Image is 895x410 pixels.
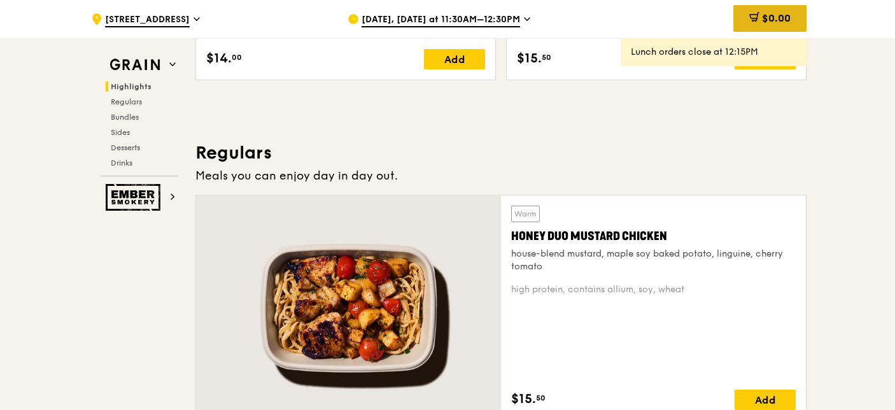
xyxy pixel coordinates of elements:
span: Regulars [111,97,142,106]
span: 50 [536,393,546,403]
img: Grain web logo [106,53,164,76]
span: [STREET_ADDRESS] [105,13,190,27]
div: house-blend mustard, maple soy baked potato, linguine, cherry tomato [511,248,796,273]
img: Ember Smokery web logo [106,184,164,211]
span: $0.00 [762,12,791,24]
span: $15. [511,390,536,409]
span: Desserts [111,143,140,152]
div: Add [735,390,796,410]
span: Highlights [111,82,152,91]
div: Lunch orders close at 12:15PM [631,46,796,59]
span: $15. [517,49,542,68]
div: Meals you can enjoy day in day out. [195,167,807,185]
span: Sides [111,128,130,137]
span: 00 [232,52,242,62]
h3: Regulars [195,141,807,164]
div: Warm [511,206,540,222]
div: Honey Duo Mustard Chicken [511,227,796,245]
span: 50 [542,52,551,62]
span: [DATE], [DATE] at 11:30AM–12:30PM [362,13,520,27]
span: Drinks [111,159,132,167]
div: Add [424,49,485,69]
div: high protein, contains allium, soy, wheat [511,283,796,296]
span: $14. [206,49,232,68]
span: Bundles [111,113,139,122]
